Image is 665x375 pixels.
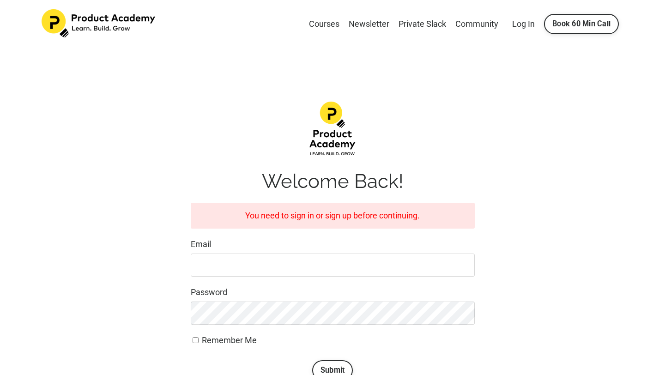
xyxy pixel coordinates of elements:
[191,238,475,251] label: Email
[42,9,157,38] img: Product Academy Logo
[193,337,199,343] input: Remember Me
[309,102,356,157] img: d1483da-12f4-ea7b-dcde-4e4ae1a68fea_Product-academy-02.png
[455,18,498,31] a: Community
[512,19,535,29] a: Log In
[309,18,339,31] a: Courses
[202,335,257,345] span: Remember Me
[349,18,389,31] a: Newsletter
[544,14,619,34] a: Book 60 Min Call
[191,286,475,299] label: Password
[191,170,475,193] h1: Welcome Back!
[399,18,446,31] a: Private Slack
[191,203,475,229] div: You need to sign in or sign up before continuing.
